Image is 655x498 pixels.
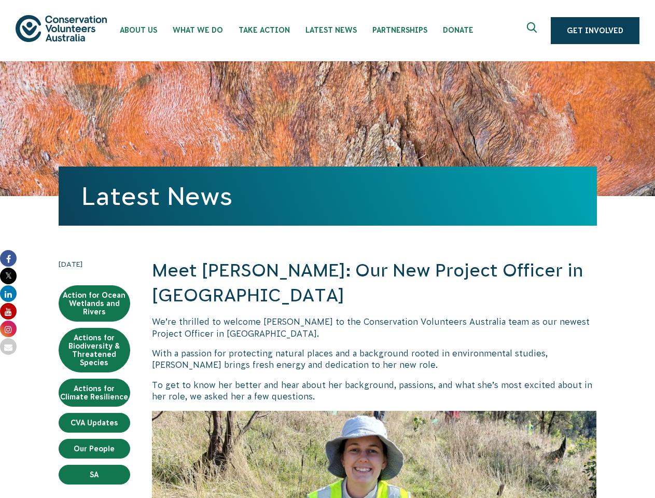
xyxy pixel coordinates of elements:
[59,439,130,459] a: Our People
[81,182,232,210] a: Latest News
[152,316,597,339] p: We’re thrilled to welcome [PERSON_NAME] to the Conservation Volunteers Australia team as our newe...
[372,26,427,34] span: Partnerships
[152,379,597,403] p: To get to know her better and hear about her background, passions, and what she’s most excited ab...
[16,15,107,41] img: logo.svg
[59,413,130,433] a: CVA Updates
[59,328,130,372] a: Actions for Biodiversity & Threatened Species
[443,26,473,34] span: Donate
[527,22,540,39] span: Expand search box
[551,17,639,44] a: Get Involved
[173,26,223,34] span: What We Do
[239,26,290,34] span: Take Action
[152,348,597,371] p: With a passion for protecting natural places and a background rooted in environmental studies, [P...
[59,258,130,270] time: [DATE]
[152,258,597,308] h2: Meet [PERSON_NAME]: Our New Project Officer in [GEOGRAPHIC_DATA]
[59,465,130,485] a: SA
[59,285,130,322] a: Action for Ocean Wetlands and Rivers
[120,26,157,34] span: About Us
[521,18,546,43] button: Expand search box Close search box
[305,26,357,34] span: Latest News
[59,379,130,407] a: Actions for Climate Resilience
